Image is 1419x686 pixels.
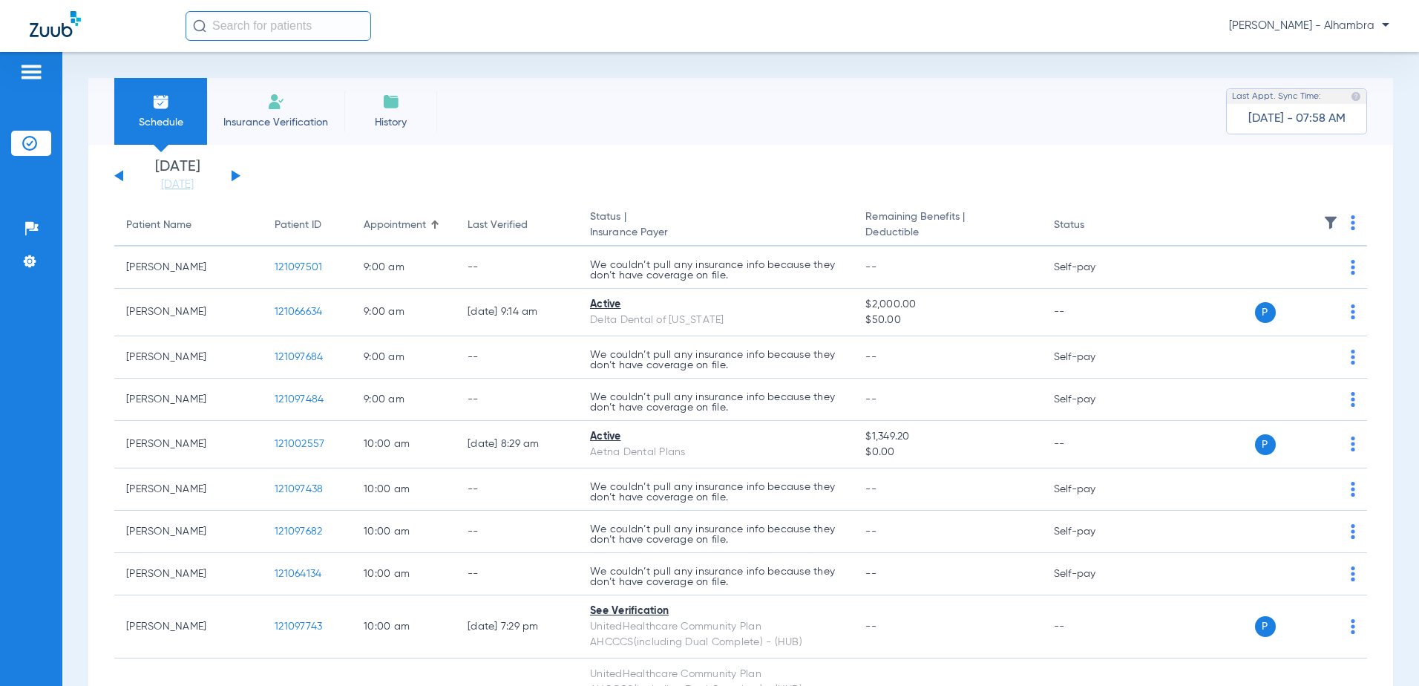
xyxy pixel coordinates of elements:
[456,421,578,468] td: [DATE] 8:29 AM
[1042,553,1142,595] td: Self-pay
[352,246,456,289] td: 9:00 AM
[1042,336,1142,379] td: Self-pay
[590,482,842,503] p: We couldn’t pull any insurance info because they don’t have coverage on file.
[275,526,322,537] span: 121097682
[865,484,876,494] span: --
[865,225,1029,241] span: Deductible
[1042,468,1142,511] td: Self-pay
[865,429,1029,445] span: $1,349.20
[456,289,578,336] td: [DATE] 9:14 AM
[275,218,321,233] div: Patient ID
[1042,289,1142,336] td: --
[114,379,263,421] td: [PERSON_NAME]
[590,445,842,460] div: Aetna Dental Plans
[456,595,578,659] td: [DATE] 7:29 PM
[1351,91,1361,102] img: last sync help info
[468,218,528,233] div: Last Verified
[1042,205,1142,246] th: Status
[1351,566,1355,581] img: group-dot-blue.svg
[30,11,81,37] img: Zuub Logo
[865,313,1029,328] span: $50.00
[19,63,43,81] img: hamburger-icon
[1351,304,1355,319] img: group-dot-blue.svg
[1351,392,1355,407] img: group-dot-blue.svg
[275,569,321,579] span: 121064134
[1042,246,1142,289] td: Self-pay
[114,289,263,336] td: [PERSON_NAME]
[578,205,853,246] th: Status |
[126,218,191,233] div: Patient Name
[133,160,222,192] li: [DATE]
[456,553,578,595] td: --
[352,468,456,511] td: 10:00 AM
[152,93,170,111] img: Schedule
[1351,215,1355,230] img: group-dot-blue.svg
[865,394,876,405] span: --
[1351,437,1355,451] img: group-dot-blue.svg
[114,595,263,659] td: [PERSON_NAME]
[275,218,340,233] div: Patient ID
[1232,89,1321,104] span: Last Appt. Sync Time:
[1042,511,1142,553] td: Self-pay
[590,313,842,328] div: Delta Dental of [US_STATE]
[364,218,426,233] div: Appointment
[218,115,333,130] span: Insurance Verification
[126,218,251,233] div: Patient Name
[590,619,842,650] div: UnitedHealthcare Community Plan AHCCCS(including Dual Complete) - (HUB)
[590,297,842,313] div: Active
[114,246,263,289] td: [PERSON_NAME]
[352,511,456,553] td: 10:00 AM
[352,379,456,421] td: 9:00 AM
[590,350,842,370] p: We couldn’t pull any insurance info because they don’t have coverage on file.
[114,468,263,511] td: [PERSON_NAME]
[352,336,456,379] td: 9:00 AM
[1351,482,1355,497] img: group-dot-blue.svg
[1323,215,1338,230] img: filter.svg
[456,468,578,511] td: --
[590,392,842,413] p: We couldn’t pull any insurance info because they don’t have coverage on file.
[456,379,578,421] td: --
[468,218,566,233] div: Last Verified
[267,93,285,111] img: Manual Insurance Verification
[275,262,322,272] span: 121097501
[1351,524,1355,539] img: group-dot-blue.svg
[1248,111,1346,126] span: [DATE] - 07:58 AM
[114,421,263,468] td: [PERSON_NAME]
[1229,19,1389,33] span: [PERSON_NAME] - Alhambra
[1255,616,1276,637] span: P
[1351,619,1355,634] img: group-dot-blue.svg
[1042,379,1142,421] td: Self-pay
[590,225,842,241] span: Insurance Payer
[590,604,842,619] div: See Verification
[865,569,876,579] span: --
[133,177,222,192] a: [DATE]
[590,524,842,545] p: We couldn’t pull any insurance info because they don’t have coverage on file.
[456,246,578,289] td: --
[590,566,842,587] p: We couldn’t pull any insurance info because they don’t have coverage on file.
[1255,302,1276,323] span: P
[364,218,444,233] div: Appointment
[125,115,196,130] span: Schedule
[275,307,322,317] span: 121066634
[590,260,842,281] p: We couldn’t pull any insurance info because they don’t have coverage on file.
[275,621,322,632] span: 121097743
[352,289,456,336] td: 9:00 AM
[382,93,400,111] img: History
[114,553,263,595] td: [PERSON_NAME]
[1042,421,1142,468] td: --
[865,621,876,632] span: --
[275,439,324,449] span: 121002557
[590,429,842,445] div: Active
[1351,350,1355,365] img: group-dot-blue.svg
[853,205,1041,246] th: Remaining Benefits |
[865,297,1029,313] span: $2,000.00
[186,11,371,41] input: Search for patients
[865,262,876,272] span: --
[1255,434,1276,455] span: P
[114,511,263,553] td: [PERSON_NAME]
[352,421,456,468] td: 10:00 AM
[355,115,426,130] span: History
[1042,595,1142,659] td: --
[193,19,206,33] img: Search Icon
[352,553,456,595] td: 10:00 AM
